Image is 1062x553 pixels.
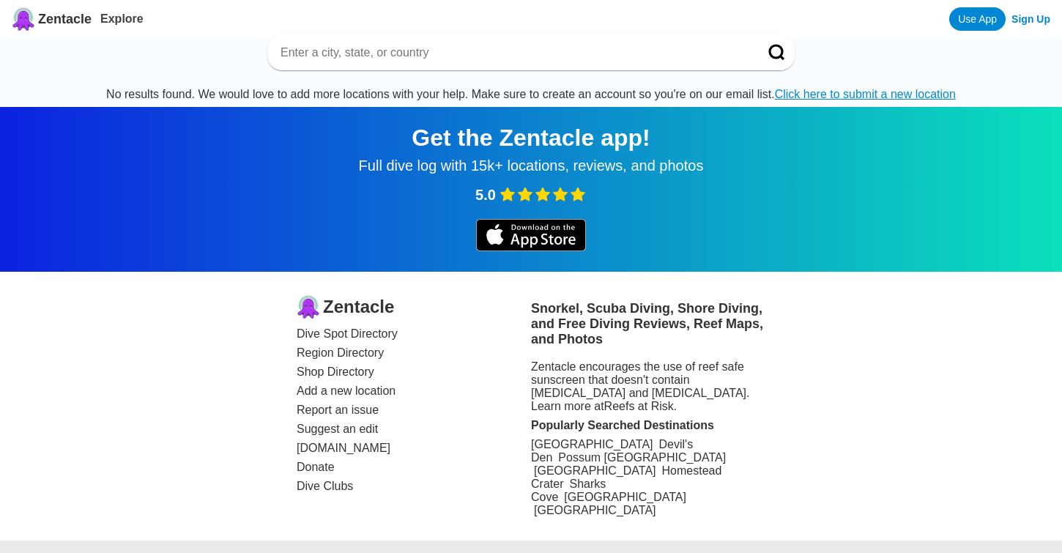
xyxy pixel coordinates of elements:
[297,423,531,436] a: Suggest an edit
[775,88,956,100] a: Click here to submit a new location
[106,88,956,101] div: No results found. We would love to add more locations with your help. Make sure to create an acco...
[297,365,531,379] a: Shop Directory
[297,461,531,474] a: Donate
[476,241,586,253] a: iOS app store
[531,464,721,490] a: Homestead Crater
[297,442,531,455] a: [DOMAIN_NAME]
[531,419,765,432] div: Popularly Searched Destinations
[564,491,686,503] a: [GEOGRAPHIC_DATA]
[531,301,765,347] h3: Snorkel, Scuba Diving, Shore Diving, and Free Diving Reviews, Reef Maps, and Photos
[297,480,531,493] a: Dive Clubs
[38,12,92,27] span: Zentacle
[531,478,606,503] a: Sharks Cove
[297,385,531,398] a: Add a new location
[531,438,653,450] a: [GEOGRAPHIC_DATA]
[18,157,1044,174] div: Full dive log with 15k+ locations, reviews, and photos
[531,438,693,464] a: Devil's Den
[12,7,92,31] a: Zentacle logoZentacle
[18,125,1044,152] div: Get the Zentacle app!
[297,295,320,319] img: logo
[1011,13,1050,25] a: Sign Up
[534,504,656,516] a: [GEOGRAPHIC_DATA]
[100,12,144,25] a: Explore
[323,297,394,317] span: Zentacle
[297,346,531,360] a: Region Directory
[534,464,656,477] a: [GEOGRAPHIC_DATA]
[949,7,1006,31] a: Use App
[558,451,726,464] a: Possum [GEOGRAPHIC_DATA]
[476,219,586,251] img: iOS app store
[297,404,531,417] a: Report an issue
[604,400,674,412] a: Reefs at Risk
[531,360,765,413] div: Zentacle encourages the use of reef safe sunscreen that doesn't contain [MEDICAL_DATA] and [MEDIC...
[475,187,496,204] span: 5.0
[297,327,531,341] a: Dive Spot Directory
[12,7,35,31] img: Zentacle logo
[279,45,748,60] input: Enter a city, state, or country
